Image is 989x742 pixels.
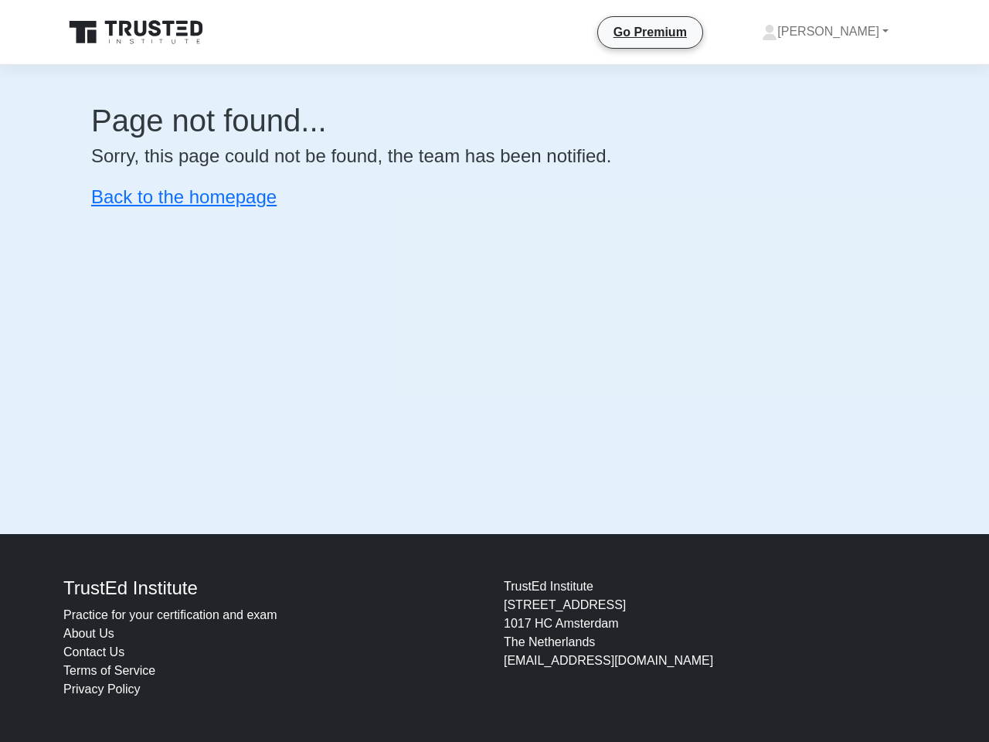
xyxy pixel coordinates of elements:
[63,664,155,677] a: Terms of Service
[91,102,898,139] h1: Page not found...
[63,682,141,696] a: Privacy Policy
[63,577,485,600] h4: TrustEd Institute
[63,608,277,621] a: Practice for your certification and exam
[494,577,935,699] div: TrustEd Institute [STREET_ADDRESS] 1017 HC Amsterdam The Netherlands [EMAIL_ADDRESS][DOMAIN_NAME]
[725,16,926,47] a: [PERSON_NAME]
[91,145,898,168] h4: Sorry, this page could not be found, the team has been notified.
[63,627,114,640] a: About Us
[63,645,124,659] a: Contact Us
[604,22,696,42] a: Go Premium
[91,186,277,207] a: Back to the homepage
